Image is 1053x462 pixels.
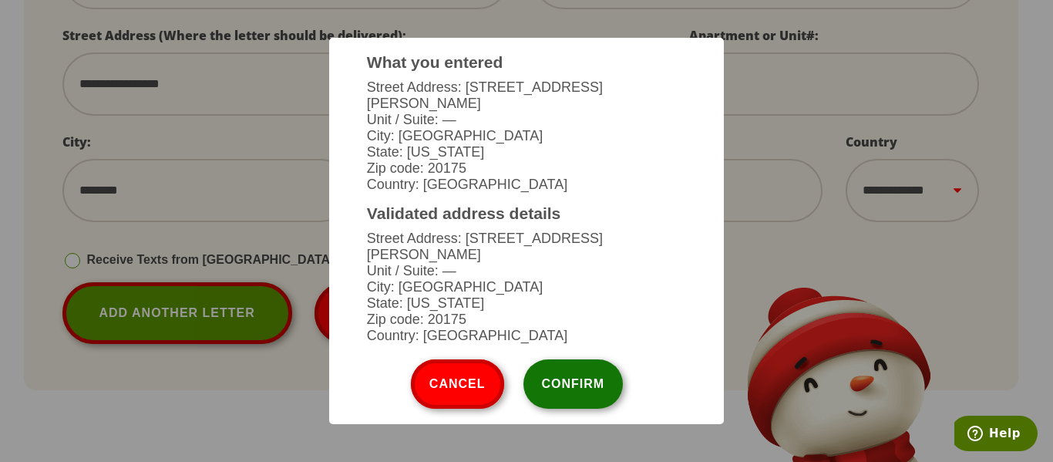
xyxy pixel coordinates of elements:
[367,204,686,223] h3: Validated address details
[367,53,686,72] h3: What you entered
[954,416,1038,454] iframe: Opens a widget where you can find more information
[367,128,686,144] li: City: [GEOGRAPHIC_DATA]
[367,177,686,193] li: Country: [GEOGRAPHIC_DATA]
[367,112,686,128] li: Unit / Suite: —
[367,312,686,328] li: Zip code: 20175
[367,279,686,295] li: City: [GEOGRAPHIC_DATA]
[523,359,624,409] button: Confirm
[367,160,686,177] li: Zip code: 20175
[411,359,504,409] button: Cancel
[367,231,686,263] li: Street Address: [STREET_ADDRESS][PERSON_NAME]
[367,295,686,312] li: State: [US_STATE]
[367,79,686,112] li: Street Address: [STREET_ADDRESS][PERSON_NAME]
[367,263,686,279] li: Unit / Suite: —
[367,144,686,160] li: State: [US_STATE]
[367,328,686,344] li: Country: [GEOGRAPHIC_DATA]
